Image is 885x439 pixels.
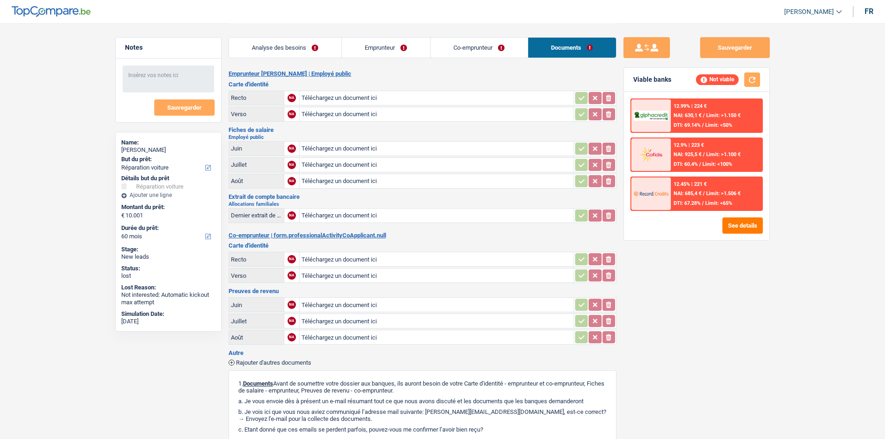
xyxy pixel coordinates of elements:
div: lost [121,272,216,280]
div: NA [288,144,296,153]
div: Simulation Date: [121,310,216,318]
button: Sauvegarder [700,37,770,58]
span: DTI: 67.28% [673,200,700,206]
span: € [121,212,125,219]
span: [PERSON_NAME] [784,8,834,16]
span: NAI: 685,4 € [673,190,701,197]
p: 1. Avant de soumettre votre dossier aux banques, ils auront besoin de votre Carte d'identité - em... [238,380,607,394]
div: NA [288,333,296,341]
span: Sauvegarder [167,105,202,111]
div: New leads [121,253,216,261]
span: / [702,112,704,118]
div: Juillet [231,318,282,325]
div: NA [288,161,296,169]
p: b. Je vois ici que vous nous aviez communiqué l’adresse mail suivante: [PERSON_NAME][EMAIL_ADDRE... [238,408,607,422]
span: / [701,200,703,206]
a: Emprunteur [342,38,430,58]
div: Août [231,177,282,184]
label: Montant du prêt: [121,203,214,211]
span: Documents [243,380,273,387]
h2: Employé public [229,135,616,140]
p: a. Je vous envoie dès à présent un e-mail résumant tout ce que nous avons discuté et les doc... [238,398,607,405]
h2: Allocations familiales [229,202,616,207]
div: Recto [231,256,282,263]
span: / [702,151,704,157]
div: Stage: [121,246,216,253]
span: Rajouter d'autres documents [236,360,311,366]
label: But du prêt: [121,156,214,163]
div: NA [288,301,296,309]
h3: Carte d'identité [229,81,616,87]
div: Not viable [696,74,739,85]
span: Limit: >1.506 € [706,190,740,197]
span: Limit: <65% [705,200,732,206]
span: NAI: 925,5 € [673,151,701,157]
p: c. Etant donné que ces emails se perdent parfois, pouvez-vous me confirmer l’avoir bien reçu? [238,426,607,433]
img: TopCompare Logo [12,6,91,17]
h3: Carte d'identité [229,242,616,249]
div: 12.99% | 224 € [673,103,706,109]
h2: Co-emprunteur | form.professionalActivityCoApplicant.null [229,232,616,239]
div: Name: [121,139,216,146]
div: 12.9% | 223 € [673,142,703,148]
div: NA [288,317,296,325]
div: Juillet [231,161,282,168]
div: NA [288,177,296,185]
div: Août [231,334,282,341]
div: Détails but du prêt [121,175,216,182]
img: Cofidis [634,146,668,163]
div: Lost Reason: [121,284,216,291]
div: Dernier extrait de compte pour vos allocations familiales [231,212,282,219]
div: Verso [231,111,282,118]
div: NA [288,211,296,220]
h5: Notes [125,44,212,52]
span: Limit: >1.150 € [706,112,740,118]
img: Record Credits [634,185,668,202]
span: / [701,122,703,128]
span: / [699,161,701,167]
div: NA [288,255,296,263]
div: 12.45% | 221 € [673,181,706,187]
span: NAI: 630,1 € [673,112,701,118]
button: Rajouter d'autres documents [229,360,311,366]
h2: Emprunteur [PERSON_NAME] | Employé public [229,70,616,78]
div: Status: [121,265,216,272]
h3: Preuves de revenu [229,288,616,294]
span: / [702,190,704,197]
a: Documents [528,38,616,58]
div: NA [288,271,296,280]
div: Ajouter une ligne [121,192,216,198]
div: NA [288,94,296,102]
div: Not interested: Automatic kickout max attempt [121,291,216,306]
a: Co-emprunteur [431,38,528,58]
div: Juin [231,145,282,152]
a: [PERSON_NAME] [777,4,842,20]
button: See details [722,217,763,234]
span: Limit: >1.100 € [706,151,740,157]
div: Verso [231,272,282,279]
button: Sauvegarder [154,99,215,116]
div: Recto [231,94,282,101]
a: Analyse des besoins [229,38,341,58]
div: fr [865,7,873,16]
div: Juin [231,301,282,308]
span: DTI: 69.14% [673,122,700,128]
span: DTI: 60.4% [673,161,697,167]
div: NA [288,110,296,118]
span: Limit: <50% [705,122,732,128]
img: AlphaCredit [634,111,668,121]
span: Limit: <100% [702,161,732,167]
h3: Extrait de compte bancaire [229,194,616,200]
h3: Fiches de salaire [229,127,616,133]
h3: Autre [229,350,616,356]
div: [PERSON_NAME] [121,146,216,154]
label: Durée du prêt: [121,224,214,232]
div: Viable banks [633,76,671,84]
div: [DATE] [121,318,216,325]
